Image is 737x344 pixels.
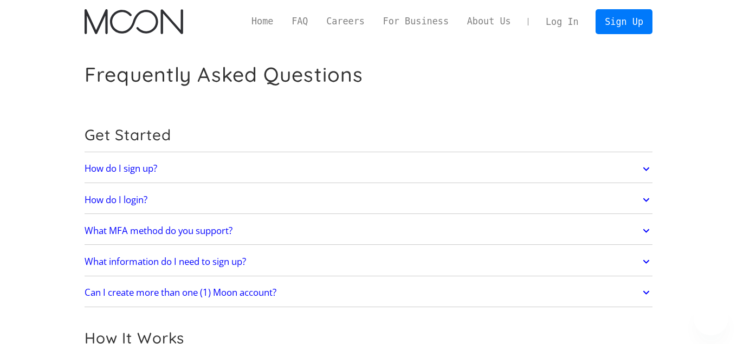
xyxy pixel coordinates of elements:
h1: Frequently Asked Questions [85,62,363,87]
h2: What information do I need to sign up? [85,256,246,267]
h2: Can I create more than one (1) Moon account? [85,287,276,298]
h2: How do I login? [85,194,147,205]
a: home [85,9,183,34]
img: Moon Logo [85,9,183,34]
a: Home [242,15,282,28]
h2: Get Started [85,126,652,144]
a: Log In [536,10,587,34]
a: FAQ [282,15,317,28]
a: About Us [458,15,520,28]
h2: What MFA method do you support? [85,225,232,236]
a: How do I login? [85,189,652,211]
a: Can I create more than one (1) Moon account? [85,281,652,304]
a: What information do I need to sign up? [85,250,652,273]
a: For Business [374,15,458,28]
h2: How do I sign up? [85,163,157,174]
a: Careers [317,15,373,28]
a: What MFA method do you support? [85,219,652,242]
a: How do I sign up? [85,158,652,180]
a: Sign Up [596,9,652,34]
iframe: Botón para iniciar la ventana de mensajería [694,301,728,335]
